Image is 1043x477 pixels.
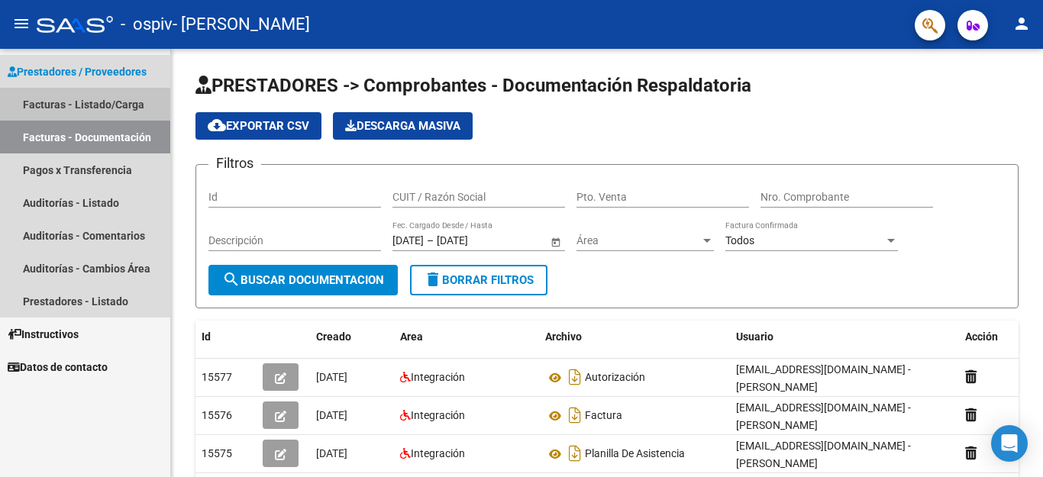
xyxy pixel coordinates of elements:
[202,330,211,343] span: Id
[565,365,585,389] i: Descargar documento
[411,447,465,459] span: Integración
[736,363,911,393] span: [EMAIL_ADDRESS][DOMAIN_NAME] - [PERSON_NAME]
[208,265,398,295] button: Buscar Documentacion
[959,321,1035,353] datatable-header-cell: Acción
[316,330,351,343] span: Creado
[730,321,959,353] datatable-header-cell: Usuario
[345,119,460,133] span: Descarga Masiva
[427,234,434,247] span: –
[411,409,465,421] span: Integración
[565,403,585,427] i: Descargar documento
[411,371,465,383] span: Integración
[222,273,384,287] span: Buscar Documentacion
[195,75,751,96] span: PRESTADORES -> Comprobantes - Documentación Respaldatoria
[202,371,232,383] span: 15577
[392,234,424,247] input: Start date
[1012,15,1031,33] mat-icon: person
[576,234,700,247] span: Área
[437,234,512,247] input: End date
[121,8,173,41] span: - ospiv
[195,112,321,140] button: Exportar CSV
[410,265,547,295] button: Borrar Filtros
[736,401,911,431] span: [EMAIL_ADDRESS][DOMAIN_NAME] - [PERSON_NAME]
[424,273,534,287] span: Borrar Filtros
[8,63,147,80] span: Prestadores / Proveedores
[316,409,347,421] span: [DATE]
[208,153,261,174] h3: Filtros
[316,447,347,459] span: [DATE]
[195,321,257,353] datatable-header-cell: Id
[173,8,310,41] span: - [PERSON_NAME]
[202,409,232,421] span: 15576
[585,410,622,422] span: Factura
[8,359,108,375] span: Datos de contacto
[333,112,473,140] app-download-masive: Descarga masiva de comprobantes (adjuntos)
[8,326,79,343] span: Instructivos
[208,116,226,134] mat-icon: cloud_download
[208,119,309,133] span: Exportar CSV
[316,371,347,383] span: [DATE]
[547,234,563,250] button: Open calendar
[424,270,442,288] mat-icon: delete
[222,270,241,288] mat-icon: search
[565,441,585,466] i: Descargar documento
[400,330,423,343] span: Area
[539,321,730,353] datatable-header-cell: Archivo
[736,330,773,343] span: Usuario
[965,330,998,343] span: Acción
[310,321,394,353] datatable-header-cell: Creado
[585,372,645,384] span: Autorización
[333,112,473,140] button: Descarga Masiva
[545,330,582,343] span: Archivo
[394,321,539,353] datatable-header-cell: Area
[202,447,232,459] span: 15575
[991,425,1028,462] div: Open Intercom Messenger
[725,234,754,247] span: Todos
[12,15,31,33] mat-icon: menu
[585,448,685,460] span: Planilla De Asistencia
[736,440,911,469] span: [EMAIL_ADDRESS][DOMAIN_NAME] - [PERSON_NAME]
